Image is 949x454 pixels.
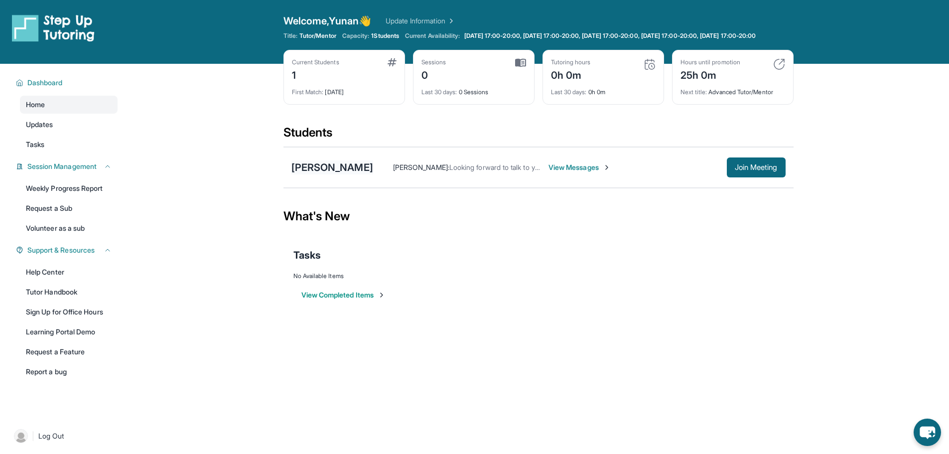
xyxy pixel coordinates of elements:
[551,58,591,66] div: Tutoring hours
[914,419,941,446] button: chat-button
[386,16,455,26] a: Update Information
[291,160,373,174] div: [PERSON_NAME]
[20,96,118,114] a: Home
[20,219,118,237] a: Volunteer as a sub
[20,323,118,341] a: Learning Portal Demo
[421,66,446,82] div: 0
[20,263,118,281] a: Help Center
[292,58,339,66] div: Current Students
[735,164,778,170] span: Join Meeting
[421,82,526,96] div: 0 Sessions
[283,14,372,28] span: Welcome, Yunan 👋
[445,16,455,26] img: Chevron Right
[292,82,397,96] div: [DATE]
[27,78,63,88] span: Dashboard
[299,32,336,40] span: Tutor/Mentor
[27,161,97,171] span: Session Management
[680,82,785,96] div: Advanced Tutor/Mentor
[515,58,526,67] img: card
[393,163,449,171] span: [PERSON_NAME] :
[551,88,587,96] span: Last 30 days :
[292,66,339,82] div: 1
[12,14,95,42] img: logo
[10,425,118,447] a: |Log Out
[727,157,786,177] button: Join Meeting
[462,32,758,40] a: [DATE] 17:00-20:00, [DATE] 17:00-20:00, [DATE] 17:00-20:00, [DATE] 17:00-20:00, [DATE] 17:00-20:00
[26,120,53,130] span: Updates
[293,248,321,262] span: Tasks
[20,283,118,301] a: Tutor Handbook
[20,116,118,134] a: Updates
[548,162,611,172] span: View Messages
[283,194,794,238] div: What's New
[20,179,118,197] a: Weekly Progress Report
[680,58,740,66] div: Hours until promotion
[23,78,112,88] button: Dashboard
[551,82,656,96] div: 0h 0m
[405,32,460,40] span: Current Availability:
[773,58,785,70] img: card
[23,245,112,255] button: Support & Resources
[20,343,118,361] a: Request a Feature
[283,125,794,147] div: Students
[464,32,756,40] span: [DATE] 17:00-20:00, [DATE] 17:00-20:00, [DATE] 17:00-20:00, [DATE] 17:00-20:00, [DATE] 17:00-20:00
[644,58,656,70] img: card
[283,32,297,40] span: Title:
[38,431,64,441] span: Log Out
[14,429,28,443] img: user-img
[680,66,740,82] div: 25h 0m
[293,272,784,280] div: No Available Items
[20,199,118,217] a: Request a Sub
[20,136,118,153] a: Tasks
[292,88,324,96] span: First Match :
[26,140,44,150] span: Tasks
[20,363,118,381] a: Report a bug
[551,66,591,82] div: 0h 0m
[301,290,386,300] button: View Completed Items
[20,303,118,321] a: Sign Up for Office Hours
[23,161,112,171] button: Session Management
[680,88,707,96] span: Next title :
[388,58,397,66] img: card
[421,58,446,66] div: Sessions
[26,100,45,110] span: Home
[32,430,34,442] span: |
[342,32,370,40] span: Capacity:
[603,163,611,171] img: Chevron-Right
[27,245,95,255] span: Support & Resources
[449,163,565,171] span: Looking forward to talk to you then :)
[371,32,399,40] span: 1 Students
[421,88,457,96] span: Last 30 days :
